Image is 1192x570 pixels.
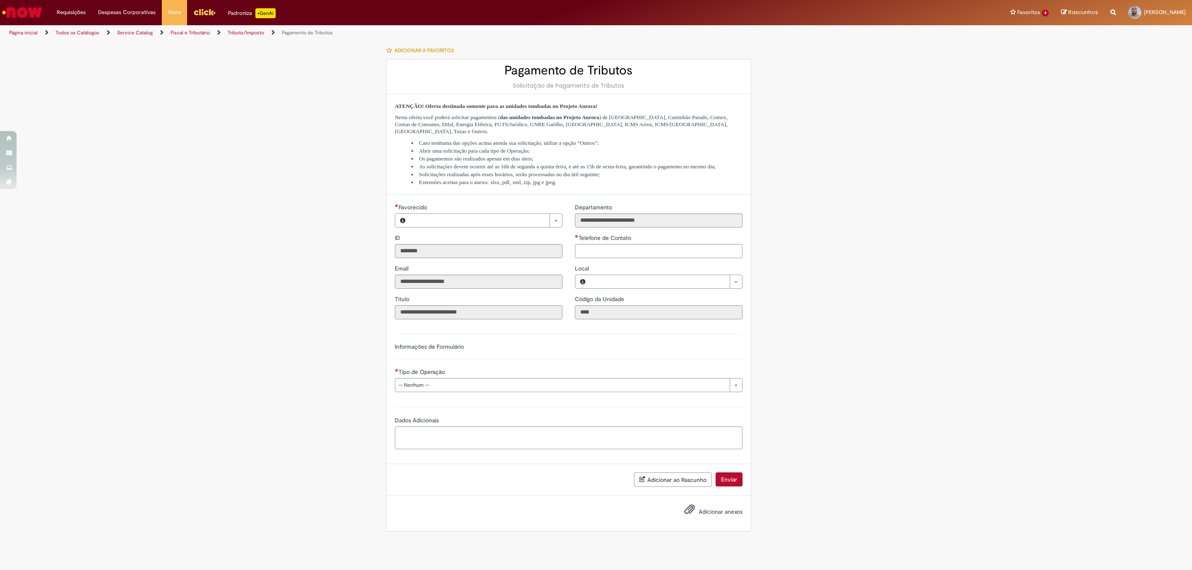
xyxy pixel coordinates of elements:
a: Tributo/Imposto [228,29,264,36]
label: Somente leitura - Código da Unidade [575,295,626,303]
input: Telefone de Contato [575,244,743,258]
span: Necessários [575,235,579,238]
span: Somente leitura - Departamento [575,204,614,211]
span: Necessários [395,369,399,372]
button: Enviar [716,472,743,486]
span: Telefone de Contato [579,234,633,242]
span: Nesta oferta você poderá solicitar pagamentos ( ) de [GEOGRAPHIC_DATA], Caminhão Parado, Comex, C... [395,114,728,134]
span: Solicitações realizadas após esses horários, serão processadas no dia útil seguinte; [419,171,600,177]
img: click_logo_yellow_360x200.png [193,6,216,18]
button: Local, Visualizar este registro [575,275,590,288]
div: Solicitação de Pagamento de Tributos [395,81,743,90]
span: Favoritos [1017,8,1040,17]
input: Código da Unidade [575,305,743,319]
input: ID [395,244,562,258]
a: Rascunhos [1061,9,1098,17]
a: Pagamento de Tributos [282,29,333,36]
button: Adicionar ao Rascunho [634,472,712,487]
strong: das unidades tombadas no Projeto Aurora [500,114,599,120]
span: 4 [1042,10,1049,17]
a: Limpar campo Local [590,275,742,288]
a: Fiscal e Tributário [171,29,210,36]
span: Caso nenhuma das opções acima atenda sua solicitação, utilize a opção “Outros”; [419,140,599,146]
label: Somente leitura - Email [395,264,410,273]
span: Somente leitura - Email [395,265,410,272]
span: Os pagamentos são realizados apenas em dias úteis; [419,156,533,162]
span: As solicitações devem ocorrer até as 16h de segunda a quinta-feira, e até as 15h de sexta-feira, ... [419,163,716,170]
label: Somente leitura - ID [395,234,402,242]
span: Necessários [395,204,399,207]
div: Padroniza [228,8,276,18]
span: Adicionar anexos [699,508,743,515]
input: Departamento [575,213,743,228]
span: ATENÇÃO! Oferta destinada somente para as unidades tombadas no Projeto Aurora! [395,103,597,109]
span: -- Nenhum -- [399,378,726,392]
span: Despesas Corporativas [98,8,156,17]
span: Extensões aceitas para o anexo: xlsx, pdf, xml, zip, jpg e jpeg. [419,179,556,185]
span: Adicionar a Favoritos [394,47,454,54]
button: Adicionar anexos [682,502,697,521]
span: Tipo de Operação [399,368,447,376]
p: +GenAi [255,8,276,18]
textarea: Dados Adicionais [395,426,743,449]
span: More [168,8,181,17]
button: Adicionar a Favoritos [386,42,459,59]
label: Somente leitura - Departamento [575,203,614,211]
span: Local [575,265,591,272]
label: Informações de Formulário [395,343,464,350]
a: Página inicial [9,29,38,36]
input: Título [395,305,562,319]
span: Abrir uma solicitação para cada tipo de Operação; [419,148,530,154]
span: Requisições [57,8,86,17]
a: Limpar campo Favorecido [410,214,562,227]
span: [PERSON_NAME] [1144,9,1186,16]
img: ServiceNow [1,4,43,21]
a: Todos os Catálogos [55,29,99,36]
label: Somente leitura - Título [395,295,411,303]
span: Rascunhos [1068,8,1098,16]
ul: Trilhas de página [6,25,788,41]
button: Favorecido, Visualizar este registro [395,214,410,227]
span: Dados Adicionais [395,417,440,424]
input: Email [395,275,562,289]
a: Service Catalog [117,29,153,36]
span: Necessários - Favorecido [399,204,429,211]
h2: Pagamento de Tributos [395,64,743,77]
